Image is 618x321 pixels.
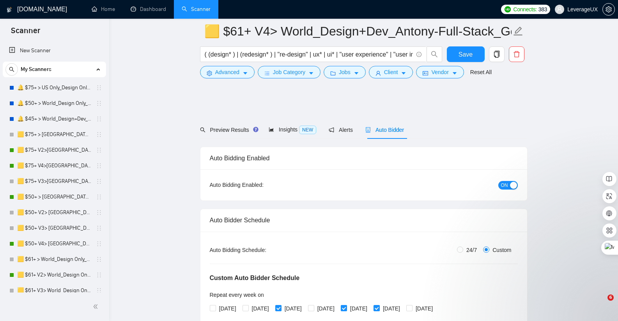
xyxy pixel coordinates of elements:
a: 🔔 $75+ > US Only_Design Only_General [17,80,91,96]
span: idcard [423,70,428,76]
span: holder [96,225,102,231]
a: homeHome [92,6,115,12]
span: robot [365,127,371,133]
img: logo [7,4,12,16]
iframe: Intercom live chat [591,294,610,313]
span: Alerts [329,127,353,133]
div: Auto Bidding Enabled: [210,181,312,189]
span: [DATE] [380,304,403,313]
span: area-chart [269,127,274,132]
span: search [200,127,205,133]
span: holder [96,131,102,138]
span: holder [96,287,102,294]
span: holder [96,163,102,169]
button: userClientcaret-down [369,66,413,78]
a: 🟨 $75+ V4>[GEOGRAPHIC_DATA]+[GEOGRAPHIC_DATA] Only_Tony-UX/UI_General [17,158,91,174]
span: Client [384,68,398,76]
a: setting [602,6,615,12]
button: setting [602,3,615,16]
span: double-left [93,303,101,310]
span: [DATE] [282,304,305,313]
a: 🟨 $50+ V3> [GEOGRAPHIC_DATA]+[GEOGRAPHIC_DATA] Only_Tony-UX/UI_General [17,220,91,236]
span: [DATE] [347,304,370,313]
button: idcardVendorcaret-down [416,66,464,78]
div: Tooltip anchor [252,126,259,133]
span: caret-down [308,70,314,76]
span: user [375,70,381,76]
span: NEW [299,126,316,134]
span: [DATE] [413,304,436,313]
span: Scanner [5,25,46,41]
span: 383 [538,5,547,14]
span: holder [96,256,102,262]
input: Scanner name... [204,21,512,41]
a: 🟨 $50+ > [GEOGRAPHIC_DATA]+[GEOGRAPHIC_DATA] Only_Tony-UX/UI_General [17,189,91,205]
span: holder [96,209,102,216]
button: search [427,46,442,62]
span: caret-down [452,70,457,76]
button: settingAdvancedcaret-down [200,66,255,78]
span: caret-down [354,70,359,76]
span: holder [96,178,102,184]
span: [DATE] [249,304,272,313]
span: Advanced [215,68,239,76]
span: Job Category [273,68,305,76]
button: copy [489,46,505,62]
span: caret-down [243,70,248,76]
span: Save [459,50,473,59]
a: Reset All [470,68,492,76]
span: bars [264,70,270,76]
span: Connects: [513,5,537,14]
a: dashboardDashboard [131,6,166,12]
a: 🟨 $75+ > [GEOGRAPHIC_DATA]+[GEOGRAPHIC_DATA] Only_Tony-UX/UI_General [17,127,91,142]
span: holder [96,100,102,106]
img: upwork-logo.png [505,6,511,12]
span: search [6,67,18,72]
button: Save [447,46,485,62]
span: notification [329,127,334,133]
a: 🟨 $61+ V2> World_Design Only_Roman-UX/UI_General [17,267,91,283]
span: Insights [269,126,316,133]
span: ON [501,181,508,190]
span: copy [489,51,504,58]
a: 🟨 $61+ V3> World_Design Only_Roman-UX/UI_General [17,283,91,298]
span: holder [96,194,102,200]
a: 🟨 $75+ V3>[GEOGRAPHIC_DATA]+[GEOGRAPHIC_DATA] Only_Tony-UX/UI_General [17,174,91,189]
span: Repeat every week on [210,292,264,298]
span: 6 [607,294,614,301]
span: folder [330,70,336,76]
div: Auto Bidding Enabled [210,147,518,169]
a: 🔔 $45+ > World_Design+Dev_General [17,111,91,127]
div: Auto Bidding Schedule: [210,246,312,254]
span: [DATE] [216,304,239,313]
a: 🟨 $50+ V4> [GEOGRAPHIC_DATA]+[GEOGRAPHIC_DATA] Only_Tony-UX/UI_General [17,236,91,252]
a: searchScanner [182,6,211,12]
h5: Custom Auto Bidder Schedule [210,273,300,283]
li: New Scanner [3,43,106,59]
button: delete [509,46,524,62]
span: Preview Results [200,127,256,133]
button: barsJob Categorycaret-down [258,66,321,78]
span: Jobs [339,68,351,76]
span: user [557,7,562,12]
a: 🟨 $50+ V2> [GEOGRAPHIC_DATA]+[GEOGRAPHIC_DATA] Only_Tony-UX/UI_General [17,205,91,220]
span: caret-down [401,70,406,76]
input: Search Freelance Jobs... [205,50,413,59]
span: setting [207,70,212,76]
span: holder [96,85,102,91]
button: folderJobscaret-down [324,66,366,78]
button: search [5,63,18,76]
a: 🔔 $50+ > World_Design Only_General [17,96,91,111]
span: [DATE] [314,304,338,313]
span: delete [509,51,524,58]
span: holder [96,272,102,278]
span: holder [96,241,102,247]
span: holder [96,147,102,153]
a: 🟨 $61+ > World_Design Only_Roman-UX/UI_General [17,252,91,267]
span: Auto Bidder [365,127,404,133]
span: holder [96,116,102,122]
span: search [427,51,442,58]
a: New Scanner [9,43,100,59]
span: My Scanners [21,62,51,77]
